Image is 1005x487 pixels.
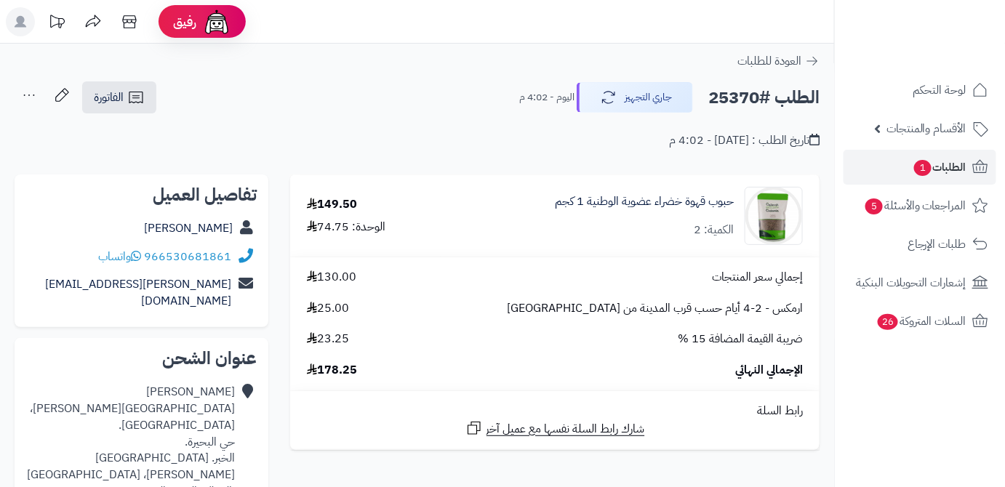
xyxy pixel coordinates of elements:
[296,403,814,419] div: رابط السلة
[26,186,257,204] h2: تفاصيل العميل
[913,80,966,100] span: لوحة التحكم
[737,52,820,70] a: العودة للطلبات
[856,273,966,293] span: إشعارات التحويلات البنكية
[465,419,645,438] a: شارك رابط السلة نفسها مع عميل آخر
[737,52,801,70] span: العودة للطلبات
[555,193,734,210] a: حبوب قهوة خضراء عضوية الوطنية 1 كجم
[144,248,231,265] a: 966530681861
[577,82,693,113] button: جاري التجهيز
[507,300,803,317] span: ارمكس - 2-4 أيام حسب قرب المدينة من [GEOGRAPHIC_DATA]
[307,196,357,213] div: 149.50
[173,13,196,31] span: رفيق
[735,362,803,379] span: الإجمالي النهائي
[864,196,966,216] span: المراجعات والأسئلة
[914,160,932,176] span: 1
[886,118,966,139] span: الأقسام والمنتجات
[844,73,996,108] a: لوحة التحكم
[913,157,966,177] span: الطلبات
[82,81,156,113] a: الفاتورة
[865,198,883,214] span: 5
[844,227,996,262] a: طلبات الإرجاع
[878,314,898,330] span: 26
[307,219,385,236] div: الوحدة: 74.75
[39,7,75,40] a: تحديثات المنصة
[712,269,803,286] span: إجمالي سعر المنتجات
[94,89,124,106] span: الفاتورة
[844,304,996,339] a: السلات المتروكة26
[307,269,356,286] span: 130.00
[519,90,574,105] small: اليوم - 4:02 م
[202,7,231,36] img: ai-face.png
[844,265,996,300] a: إشعارات التحويلات البنكية
[144,220,233,237] a: [PERSON_NAME]
[307,331,349,347] span: 23.25
[98,248,141,265] a: واتساب
[844,188,996,223] a: المراجعات والأسئلة5
[669,132,820,149] div: تاريخ الطلب : [DATE] - 4:02 م
[876,311,966,331] span: السلات المتروكة
[908,234,966,254] span: طلبات الإرجاع
[307,362,357,379] span: 178.25
[26,350,257,367] h2: عنوان الشحن
[678,331,803,347] span: ضريبة القيمة المضافة 15 %
[307,300,349,317] span: 25.00
[45,275,231,310] a: [PERSON_NAME][EMAIL_ADDRESS][DOMAIN_NAME]
[694,222,734,238] div: الكمية: 2
[708,83,820,113] h2: الطلب #25370
[745,187,802,245] img: 1714214378-6281062544150-90x90.jpg
[487,421,645,438] span: شارك رابط السلة نفسها مع عميل آخر
[844,150,996,185] a: الطلبات1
